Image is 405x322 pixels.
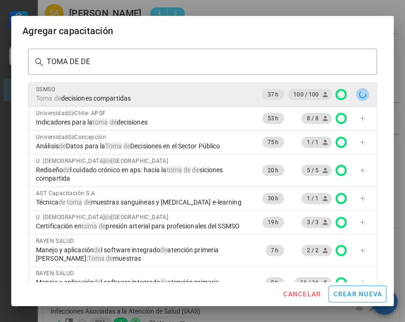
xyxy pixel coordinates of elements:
[105,214,111,220] mark: de
[36,95,52,102] mark: Toma
[94,278,101,286] mark: de
[293,89,326,100] span: 100 / 100
[333,290,382,298] span: crear nueva
[36,246,253,263] span: Manejo y aplicación l software integrado atención primeria [PERSON_NAME]: muestras
[268,89,278,100] span: 37 h
[36,238,74,244] span: RAYEN SALUD
[84,198,91,206] mark: de
[36,166,253,183] span: Rediseño l cuidado crónico en aps: hacia la siciones compartida
[47,54,358,69] input: Buscar capacitación…
[36,190,95,197] span: AST Capacitación S.A
[300,277,326,288] span: 16 / 16
[36,118,148,126] span: Indicadores para la decisiones
[307,113,327,124] span: 8 / 8
[36,134,106,140] span: Universidad Concepción
[283,290,321,298] span: cancelar
[307,193,327,204] span: 1 / 1
[88,255,104,262] mark: Toma
[67,198,82,206] mark: toma
[109,118,116,126] mark: de
[271,245,278,256] span: 7 h
[36,222,240,230] span: Certificación en presión arterial para profesionales del SSMSO
[36,270,74,277] span: RAYEN SALUD
[192,166,199,174] mark: de
[68,110,74,117] mark: de
[268,193,278,204] span: 30 h
[307,165,327,176] span: 5 / 5
[271,277,278,288] span: 8 h
[36,86,55,93] span: SSMSO
[36,142,220,150] span: Análisis Datos para la Decisiones en el Sector Público
[36,198,241,206] span: Técnica muestras sanguíneas y [MEDICAL_DATA] e-learning
[58,198,65,206] mark: de
[106,255,113,262] mark: de
[94,246,101,254] mark: de
[63,166,70,174] mark: de
[36,278,253,295] span: Manejo y aplicación l software integrado atención primaria [PERSON_NAME]: muestras
[307,245,327,256] span: 2 / 2
[99,222,106,230] mark: de
[307,217,327,228] span: 3 / 3
[36,158,168,164] span: U. [DEMOGRAPHIC_DATA] [GEOGRAPHIC_DATA]
[268,217,278,228] span: 19 h
[160,278,167,286] mark: de
[166,166,182,174] mark: toma
[268,165,278,176] span: 20 h
[36,214,168,220] span: U. [DEMOGRAPHIC_DATA] [GEOGRAPHIC_DATA]
[36,110,106,117] span: Universidad Chile- APSF
[59,142,66,150] mark: de
[328,285,386,302] button: crear nueva
[184,166,191,174] mark: de
[160,246,167,254] mark: de
[36,94,131,102] span: decisiones compartidas
[279,285,325,302] button: cancelar
[54,95,61,102] mark: de
[22,23,113,38] div: Agregar capacitación
[105,142,121,150] mark: Toma
[92,118,108,126] mark: toma
[307,137,327,148] span: 1 / 1
[268,113,278,124] span: 53 h
[105,158,111,164] mark: de
[268,137,278,148] span: 75 h
[123,142,130,150] mark: de
[68,134,74,140] mark: de
[82,222,97,230] mark: toma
